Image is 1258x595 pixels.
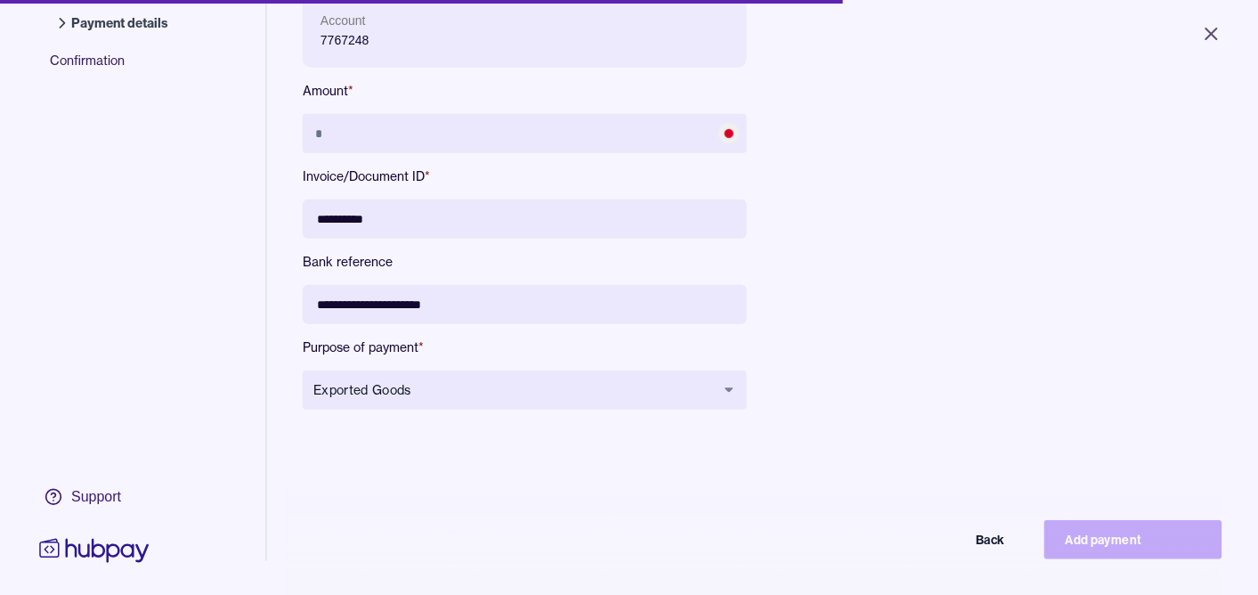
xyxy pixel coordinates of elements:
div: Support [71,487,121,507]
label: Purpose of payment [303,338,747,356]
label: Bank reference [303,253,747,271]
span: Payment details [71,14,174,32]
span: Exported Goods [313,381,715,399]
button: Close [1180,14,1244,53]
span: Confirmation [50,52,192,84]
label: Invoice/Document ID [303,167,747,185]
p: Account [321,11,729,30]
a: Support [36,478,153,516]
label: Amount [303,82,747,100]
button: Back [848,520,1027,559]
p: 7767248 [321,30,729,50]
